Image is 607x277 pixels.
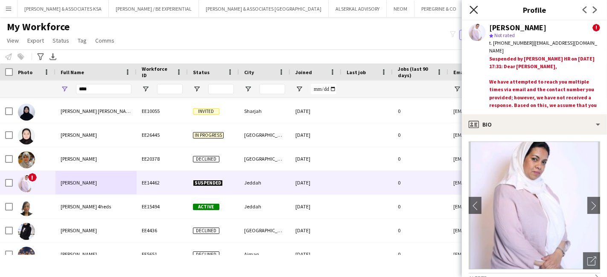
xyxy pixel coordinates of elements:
[494,32,515,38] span: Not rated
[61,203,111,210] span: [PERSON_NAME] 4heds
[290,123,341,147] div: [DATE]
[393,147,448,170] div: 0
[61,251,97,257] span: [PERSON_NAME]
[193,132,224,138] span: In progress
[193,228,219,234] span: Declined
[295,69,312,75] span: Joined
[290,171,341,194] div: [DATE]
[295,85,303,93] button: Open Filter Menu
[393,242,448,266] div: 0
[28,173,37,182] span: !
[193,251,219,258] span: Declined
[290,147,341,170] div: [DATE]
[61,85,68,93] button: Open Filter Menu
[244,85,252,93] button: Open Filter Menu
[193,156,219,162] span: Declined
[7,37,19,44] span: View
[462,4,607,15] h3: Profile
[24,35,47,46] a: Export
[61,179,97,186] span: [PERSON_NAME]
[53,37,69,44] span: Status
[489,40,534,46] span: t. [PHONE_NUMBER]
[583,252,600,269] div: Open photos pop-in
[18,247,35,264] img: Huda Naveed
[109,0,199,17] button: [PERSON_NAME] / BE EXPERIENTIAL
[61,132,97,138] span: [PERSON_NAME]
[61,108,134,114] span: [PERSON_NAME] [PERSON_NAME]
[95,37,114,44] span: Comms
[18,223,35,240] img: Huda Naeem
[137,147,188,170] div: EE20378
[157,84,183,94] input: Workforce ID Filter Input
[18,0,109,17] button: [PERSON_NAME] & ASSOCIATES KSA
[78,37,87,44] span: Tag
[92,35,118,46] a: Comms
[393,219,448,242] div: 0
[137,195,188,218] div: EE15494
[18,151,35,168] img: Huda Fatima
[48,52,58,62] app-action-btn: Export XLSX
[347,69,366,75] span: Last job
[329,0,387,17] button: ALSERKAL ADVISORY
[35,52,46,62] app-action-btn: Advanced filters
[137,123,188,147] div: EE26445
[193,69,210,75] span: Status
[398,66,433,78] span: Jobs (last 90 days)
[453,85,461,93] button: Open Filter Menu
[311,84,336,94] input: Joined Filter Input
[239,99,290,123] div: Sharjah
[49,35,73,46] a: Status
[193,108,219,115] span: Invited
[239,147,290,170] div: [GEOGRAPHIC_DATA]
[453,69,467,75] span: Email
[489,24,546,32] div: [PERSON_NAME]
[142,85,149,93] button: Open Filter Menu
[142,66,172,78] span: Workforce ID
[18,127,35,144] img: Huda Fathima
[61,156,97,162] span: [PERSON_NAME]
[489,40,597,54] span: | [EMAIL_ADDRESS][DOMAIN_NAME]
[469,141,600,269] img: Crew avatar or photo
[290,242,341,266] div: [DATE]
[18,69,32,75] span: Photo
[459,30,502,40] button: Everyone5,899
[18,175,35,192] img: Huda Hajib
[290,195,341,218] div: [DATE]
[199,0,329,17] button: [PERSON_NAME] & ASSOCIATES [GEOGRAPHIC_DATA]
[239,242,290,266] div: Ajman
[260,84,285,94] input: City Filter Input
[393,171,448,194] div: 0
[462,114,607,135] div: Bio
[74,35,90,46] a: Tag
[239,171,290,194] div: Jeddah
[137,219,188,242] div: EE4436
[393,123,448,147] div: 0
[76,84,131,94] input: Full Name Filter Input
[193,204,219,210] span: Active
[239,123,290,147] div: [GEOGRAPHIC_DATA]
[137,171,188,194] div: EE14462
[208,84,234,94] input: Status Filter Input
[592,24,600,32] span: !
[393,195,448,218] div: 0
[489,55,600,111] div: Suspended by [PERSON_NAME] HR on [DATE] 17:31: Dear [PERSON_NAME],
[414,0,464,17] button: PEREGRINE & CO
[3,35,22,46] a: View
[239,219,290,242] div: [GEOGRAPHIC_DATA]
[61,227,97,234] span: [PERSON_NAME]
[7,20,70,33] span: My Workforce
[18,104,35,121] img: Huda Awad Mousa
[193,180,223,186] span: Suspended
[137,242,188,266] div: EE5651
[290,219,341,242] div: [DATE]
[244,69,254,75] span: City
[61,69,84,75] span: Full Name
[18,199,35,216] img: Huda Mohammad 4heds
[387,0,414,17] button: NEOM
[27,37,44,44] span: Export
[193,85,201,93] button: Open Filter Menu
[239,195,290,218] div: Jeddah
[393,99,448,123] div: 0
[137,99,188,123] div: EE10055
[290,99,341,123] div: [DATE]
